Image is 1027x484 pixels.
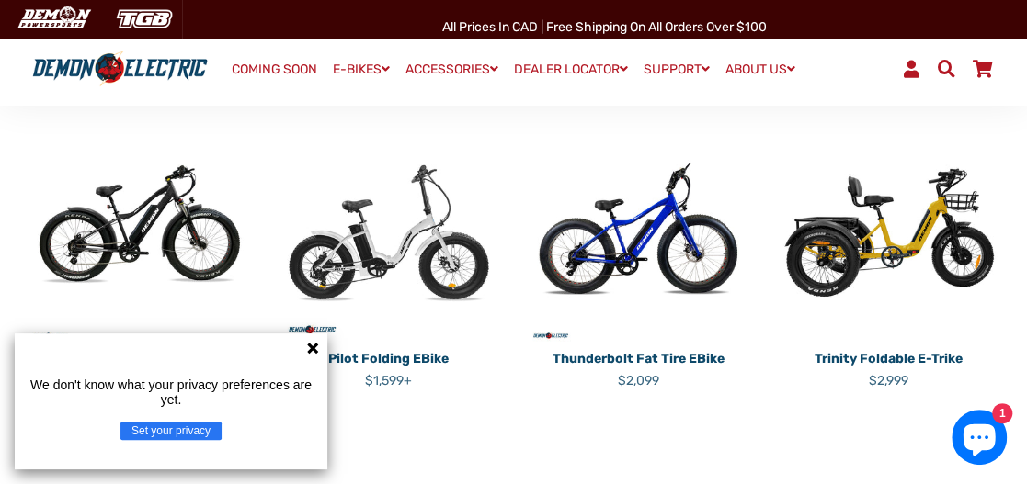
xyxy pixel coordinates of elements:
span: $1,599+ [365,373,412,388]
img: Demon Electric [9,4,97,34]
button: Set your privacy [120,422,222,440]
a: Thunderbolt Fat Tire eBike $2,099 [528,343,750,390]
a: COMING SOON [225,57,324,83]
img: Thunderbolt SL Fat Tire eBike - Demon Electric [28,121,250,343]
inbox-online-store-chat: Shopify online store chat [946,410,1012,469]
p: Pilot Folding eBike [278,349,500,368]
a: Trinity Foldable E-Trike $2,999 [777,343,999,390]
a: E-BIKES [326,56,396,83]
a: Pilot Folding eBike $1,599+ [278,343,500,390]
span: $2,999 [869,373,908,388]
p: Trinity Foldable E-Trike [777,349,999,368]
span: $2,099 [618,373,659,388]
img: Trinity Foldable E-Trike [777,121,999,343]
p: Thunderbolt Fat Tire eBike [528,349,750,368]
img: Pilot Folding eBike - Demon Electric [278,121,500,343]
a: ACCESSORIES [399,56,505,83]
p: We don't know what your privacy preferences are yet. [22,377,320,407]
a: ABOUT US [719,56,802,83]
a: DEALER LOCATOR [508,56,634,83]
a: SUPPORT [637,56,716,83]
span: All Prices in CAD | Free shipping on all orders over $100 [442,19,767,35]
img: Demon Electric logo [28,51,212,86]
img: TGB Canada [107,4,182,34]
img: Thunderbolt Fat Tire eBike - Demon Electric [528,121,750,343]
